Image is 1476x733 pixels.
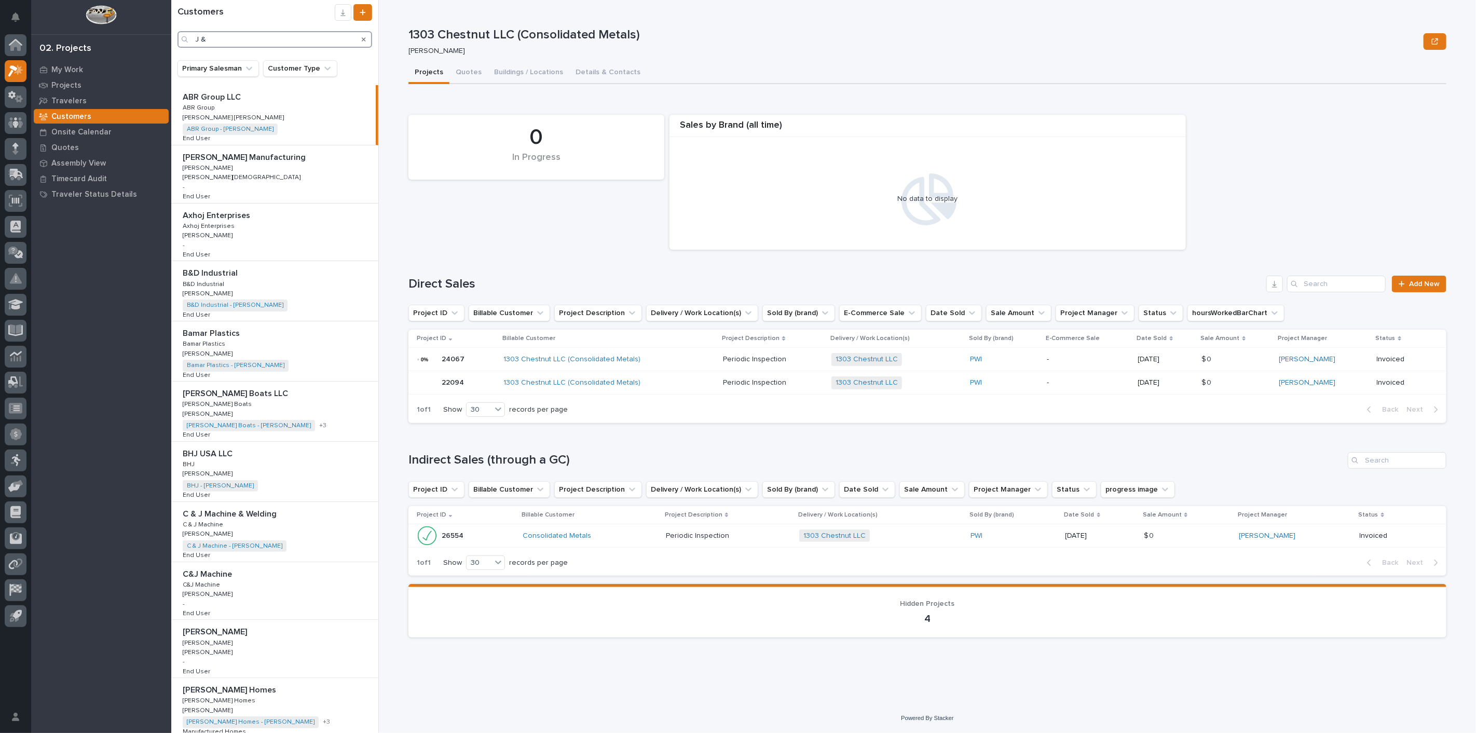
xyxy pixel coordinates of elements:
[183,637,235,647] p: [PERSON_NAME]
[183,683,278,695] p: [PERSON_NAME] Homes
[1377,355,1430,364] p: Invoiced
[971,532,982,540] a: PWI
[443,559,462,567] p: Show
[183,528,235,538] p: [PERSON_NAME]
[488,62,569,84] button: Buildings / Locations
[1409,280,1440,288] span: Add New
[901,715,953,721] a: Powered By Stacker
[187,362,284,369] a: Bamar Plastics - [PERSON_NAME]
[1047,355,1129,364] p: -
[1064,509,1095,521] p: Date Sold
[503,378,640,387] a: 1303 Chestnut LLC (Consolidated Metals)
[183,579,222,589] p: C&J Machine
[1360,532,1430,540] p: Invoiced
[187,126,274,133] a: ABR Group - [PERSON_NAME]
[183,567,234,579] p: C&J Machine
[171,145,378,203] a: [PERSON_NAME] Manufacturing[PERSON_NAME] Manufacturing [PERSON_NAME][PERSON_NAME] [PERSON_NAME][D...
[31,140,171,155] a: Quotes
[183,370,212,379] p: End User
[554,481,642,498] button: Project Description
[502,333,555,344] p: Billable Customer
[183,647,235,656] p: [PERSON_NAME]
[554,305,642,321] button: Project Description
[1359,405,1402,414] button: Back
[323,719,330,725] span: + 3
[675,195,1181,203] div: No data to display
[1187,305,1284,321] button: hoursWorkedBarChart
[171,85,378,145] a: ABR Group LLCABR Group LLC ABR GroupABR Group [PERSON_NAME] [PERSON_NAME][PERSON_NAME] [PERSON_NA...
[183,162,235,172] p: [PERSON_NAME]
[467,404,491,415] div: 30
[1056,305,1135,321] button: Project Manager
[183,550,212,559] p: End User
[798,509,878,521] p: Delivery / Work Location(s)
[183,266,240,278] p: B&D Industrial
[408,453,1344,468] h1: Indirect Sales (through a GC)
[839,305,922,321] button: E-Commerce Sale
[569,62,647,84] button: Details & Contacts
[187,482,254,490] a: BHJ - [PERSON_NAME]
[171,261,378,321] a: B&D IndustrialB&D Industrial B&D IndustrialB&D Industrial [PERSON_NAME][PERSON_NAME] B&D Industri...
[509,559,568,567] p: records per page
[51,97,87,106] p: Travelers
[187,302,283,309] a: B&D Industrial - [PERSON_NAME]
[469,481,550,498] button: Billable Customer
[183,133,212,142] p: End User
[183,151,308,162] p: [PERSON_NAME] Manufacturing
[183,695,257,704] p: [PERSON_NAME] Homes
[51,159,106,168] p: Assembly View
[177,31,372,48] input: Search
[31,155,171,171] a: Assembly View
[183,447,235,459] p: BHJ USA LLC
[183,309,212,319] p: End User
[183,705,235,714] p: [PERSON_NAME]
[183,459,197,468] p: BHJ
[183,399,254,408] p: [PERSON_NAME] Boats
[183,507,279,519] p: C & J Machine & Welding
[1376,405,1398,414] span: Back
[187,422,311,429] a: [PERSON_NAME] Boats - [PERSON_NAME]
[1047,378,1129,387] p: -
[1201,333,1240,344] p: Sale Amount
[522,509,575,521] p: Billable Customer
[1138,355,1194,364] p: [DATE]
[1052,481,1097,498] button: Status
[408,550,439,576] p: 1 of 1
[408,397,439,423] p: 1 of 1
[39,43,91,55] div: 02. Projects
[171,321,378,382] a: Bamar PlasticsBamar Plastics Bamar PlasticsBamar Plastics [PERSON_NAME][PERSON_NAME] Bamar Plasti...
[171,562,378,620] a: C&J MachineC&J Machine C&J MachineC&J Machine [PERSON_NAME][PERSON_NAME] -End UserEnd User
[183,242,185,249] p: -
[417,333,446,344] p: Project ID
[171,502,378,562] a: C & J Machine & WeldingC & J Machine & Welding C & J MachineC & J Machine [PERSON_NAME][PERSON_NA...
[1279,378,1335,387] a: [PERSON_NAME]
[1138,378,1194,387] p: [DATE]
[183,279,226,288] p: B&D Industrial
[408,277,1262,292] h1: Direct Sales
[469,305,550,321] button: Billable Customer
[666,530,731,540] p: Periodic Inspection
[1065,532,1136,540] p: [DATE]
[417,509,446,521] p: Project ID
[86,5,116,24] img: Workspace Logo
[926,305,982,321] button: Date Sold
[969,509,1014,521] p: Sold By (brand)
[1287,276,1386,292] input: Search
[986,305,1051,321] button: Sale Amount
[183,468,235,478] p: [PERSON_NAME]
[183,601,185,608] p: -
[183,184,185,191] p: -
[1406,405,1429,414] span: Next
[722,333,780,344] p: Project Description
[31,186,171,202] a: Traveler Status Details
[31,77,171,93] a: Projects
[509,405,568,414] p: records per page
[1278,333,1327,344] p: Project Manager
[408,524,1446,547] tr: 2655426554 Consolidated Metals Periodic InspectionPeriodic Inspection 1303 Chestnut LLC PWI [DATE...
[183,288,235,297] p: [PERSON_NAME]
[183,666,212,675] p: End User
[183,249,212,259] p: End User
[183,409,235,418] p: [PERSON_NAME]
[171,620,378,678] a: [PERSON_NAME][PERSON_NAME] [PERSON_NAME][PERSON_NAME] [PERSON_NAME][PERSON_NAME] -End UserEnd User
